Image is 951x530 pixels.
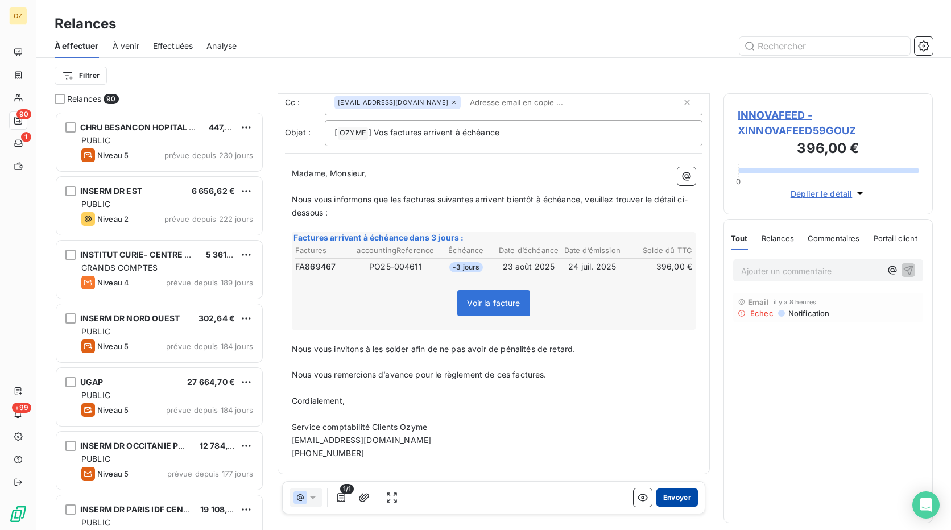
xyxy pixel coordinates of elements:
[153,40,193,52] span: Effectuées
[912,491,940,519] div: Open Intercom Messenger
[192,186,235,196] span: 6 656,62 €
[166,405,253,415] span: prévue depuis 184 jours
[750,309,774,318] span: Echec
[731,234,748,243] span: Tout
[9,505,27,523] img: Logo LeanPay
[200,504,243,514] span: 19 108,13 €
[97,214,129,223] span: Niveau 2
[206,250,248,259] span: 5 361,43 €
[97,342,129,351] span: Niveau 5
[292,168,367,178] span: Madame, Monsieur,
[292,422,427,432] span: Service comptabilité Clients Ozyme
[369,127,499,137] span: ] Vos factures arrivent à échéance
[97,469,129,478] span: Niveau 5
[497,260,560,273] td: 23 août 2025
[9,7,27,25] div: OZ
[285,97,325,108] label: Cc :
[97,151,129,160] span: Niveau 5
[55,40,99,52] span: À effectuer
[295,245,355,256] th: Factures
[16,109,31,119] span: 90
[167,469,253,478] span: prévue depuis 177 jours
[449,262,482,272] span: -3 jours
[81,135,110,145] span: PUBLIC
[55,14,116,34] h3: Relances
[9,111,27,130] a: 90
[67,93,101,105] span: Relances
[199,313,235,323] span: 302,64 €
[55,67,107,85] button: Filtrer
[874,234,917,243] span: Portail client
[787,187,870,200] button: Déplier le détail
[292,396,345,405] span: Cordialement,
[738,107,919,138] span: INNOVAFEED - XINNOVAFEED59GOUZ
[55,111,264,530] div: grid
[164,214,253,223] span: prévue depuis 222 jours
[80,441,216,450] span: INSERM DR OCCITANIE PYRENEES
[292,435,431,445] span: [EMAIL_ADDRESS][DOMAIN_NAME]
[356,260,435,273] td: PO25-004611
[739,37,910,55] input: Rechercher
[292,448,364,458] span: [PHONE_NUMBER]
[206,40,237,52] span: Analyse
[81,454,110,463] span: PUBLIC
[656,488,698,507] button: Envoyer
[738,138,919,161] h3: 396,00 €
[187,377,235,387] span: 27 664,70 €
[356,245,435,256] th: accountingReference
[340,484,354,494] span: 1/1
[791,188,853,200] span: Déplier le détail
[457,290,530,316] span: Voir la facture
[166,342,253,351] span: prévue depuis 184 jours
[81,326,110,336] span: PUBLIC
[80,377,104,387] span: UGAP
[81,390,110,400] span: PUBLIC
[808,234,860,243] span: Commentaires
[625,245,693,256] th: Solde dû TTC
[561,245,623,256] th: Date d’émission
[293,233,464,242] span: Factures arrivant à échéance dans 3 jours :
[465,94,597,111] input: Adresse email en copie ...
[97,278,129,287] span: Niveau 4
[80,504,219,514] span: INSERM DR PARIS IDF CENTRE-EST
[787,309,830,318] span: Notification
[209,122,241,132] span: 447,16 €
[81,263,158,272] span: GRANDS COMPTES
[338,127,368,140] span: OZYME
[97,405,129,415] span: Niveau 5
[81,199,110,209] span: PUBLIC
[80,122,228,132] span: CHRU BESANCON HOPITAL J MINJOZ
[81,517,110,527] span: PUBLIC
[9,134,27,152] a: 1
[436,245,496,256] th: Échéance
[80,250,246,259] span: INSTITUT CURIE- CENTRE DE RECHERCHE
[113,40,139,52] span: À venir
[200,441,243,450] span: 12 784,17 €
[561,260,623,273] td: 24 juil. 2025
[21,132,31,142] span: 1
[104,94,118,104] span: 90
[292,370,547,379] span: Nous vous remercions d’avance pour le règlement de ces factures.
[736,177,741,186] span: 0
[338,99,448,106] span: [EMAIL_ADDRESS][DOMAIN_NAME]
[164,151,253,160] span: prévue depuis 230 jours
[166,278,253,287] span: prévue depuis 189 jours
[292,194,688,217] span: Nous vous informons que les factures suivantes arrivent bientôt à échéance, veuillez trouver le d...
[295,261,336,272] span: FA869467
[285,127,311,137] span: Objet :
[292,344,575,354] span: Nous vous invitons à les solder afin de ne pas avoir de pénalités de retard.
[80,186,142,196] span: INSERM DR EST
[497,245,560,256] th: Date d’échéance
[748,297,769,307] span: Email
[625,260,693,273] td: 396,00 €
[762,234,794,243] span: Relances
[334,127,337,137] span: [
[12,403,31,413] span: +99
[80,313,180,323] span: INSERM DR NORD OUEST
[774,299,816,305] span: il y a 8 heures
